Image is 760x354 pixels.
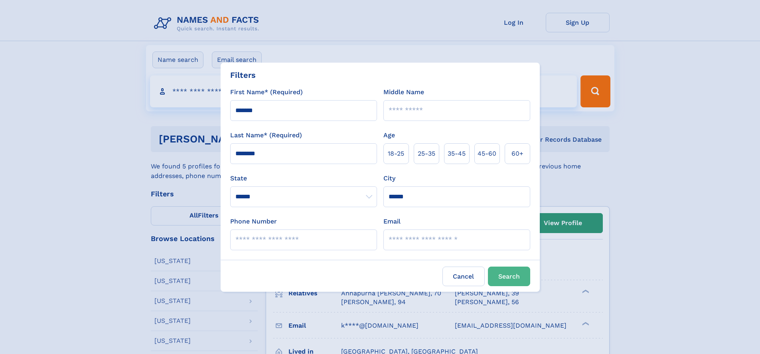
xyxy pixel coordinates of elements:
[511,149,523,158] span: 60+
[383,87,424,97] label: Middle Name
[388,149,404,158] span: 18‑25
[230,69,256,81] div: Filters
[230,87,303,97] label: First Name* (Required)
[230,217,277,226] label: Phone Number
[383,174,395,183] label: City
[383,217,401,226] label: Email
[383,131,395,140] label: Age
[442,267,485,286] label: Cancel
[418,149,435,158] span: 25‑35
[488,267,530,286] button: Search
[230,131,302,140] label: Last Name* (Required)
[478,149,496,158] span: 45‑60
[448,149,466,158] span: 35‑45
[230,174,377,183] label: State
